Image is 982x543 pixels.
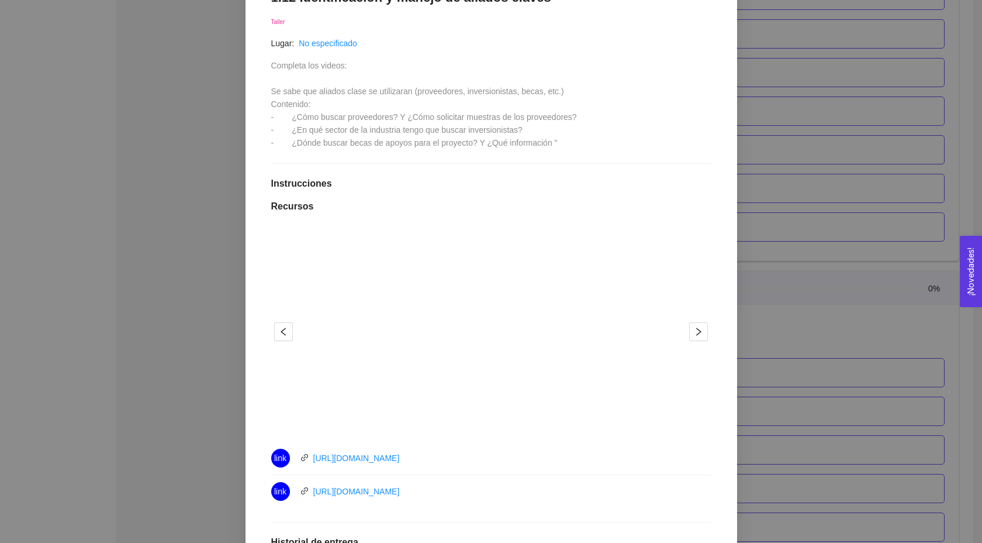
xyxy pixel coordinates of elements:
[274,482,286,501] span: link
[690,327,707,336] span: right
[274,322,293,341] button: left
[960,236,982,307] button: Open Feedback Widget
[271,61,577,147] span: Completa los videos: Se sabe que aliados clase se utilizaran (proveedores, inversionistas, becas,...
[478,420,492,422] button: 1
[689,322,708,341] button: right
[300,453,309,462] span: link
[313,487,400,496] a: [URL][DOMAIN_NAME]
[299,39,357,48] a: No especificado
[271,178,711,190] h1: Instrucciones
[300,487,309,495] span: link
[271,37,295,50] article: Lugar:
[495,420,504,422] button: 2
[313,453,400,463] a: [URL][DOMAIN_NAME]
[275,327,292,336] span: left
[271,201,711,212] h1: Recursos
[271,19,285,25] span: Taller
[304,226,678,437] iframe: 07 Juan Identificación y manejo de aliados I
[274,449,286,468] span: link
